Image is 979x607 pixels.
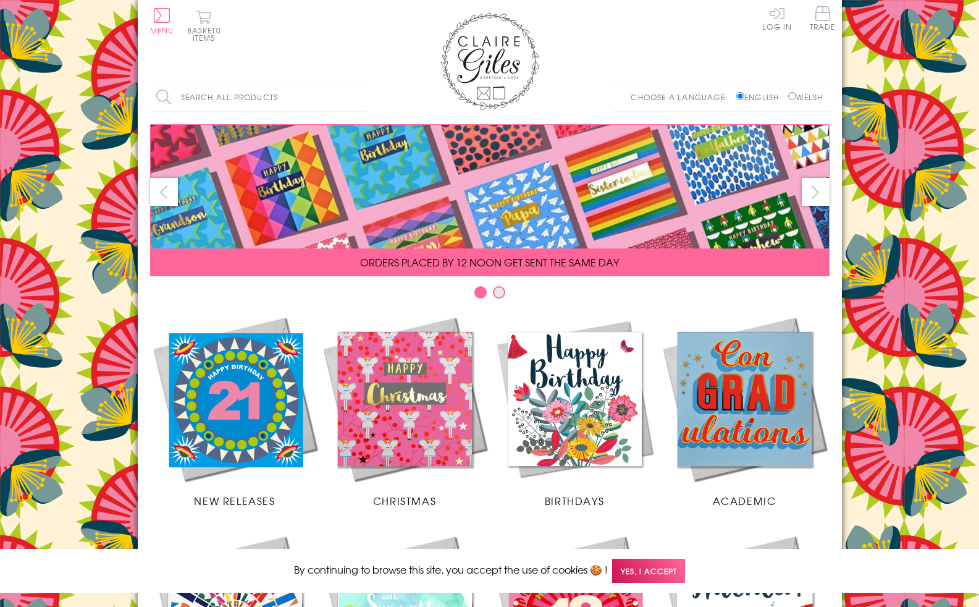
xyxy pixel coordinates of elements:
span: ORDERS PLACED BY 12 NOON GET SENT THE SAME DAY [360,255,619,270]
div: Carousel Pagination [150,286,830,305]
button: Carousel Page 2 [493,286,505,299]
button: Basket0 items [187,10,221,41]
button: prev [150,178,178,206]
button: Menu [150,8,174,34]
a: Log In [762,6,792,30]
span: Trade [810,6,836,30]
span: 0 items [193,25,221,43]
a: Christmas [320,314,490,508]
p: Choose a language: [631,91,734,103]
span: Yes, I accept [612,559,685,583]
span: Menu [150,25,174,36]
span: Academic [713,493,776,508]
span: Birthdays [545,493,604,508]
input: Search all products [150,83,366,111]
button: Carousel Page 1 (Current Slide) [474,286,487,299]
a: Birthdays [490,314,660,508]
label: English [736,91,785,103]
input: Search [354,83,366,111]
img: Claire Giles Greetings Cards [440,12,539,110]
a: Academic [660,314,830,508]
label: Welsh [788,91,823,103]
button: next [802,178,830,206]
a: Trade [810,6,836,33]
span: New Releases [194,493,275,508]
input: Welsh [788,92,796,100]
a: New Releases [150,314,320,508]
span: Christmas [373,493,436,508]
input: English [736,92,744,100]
